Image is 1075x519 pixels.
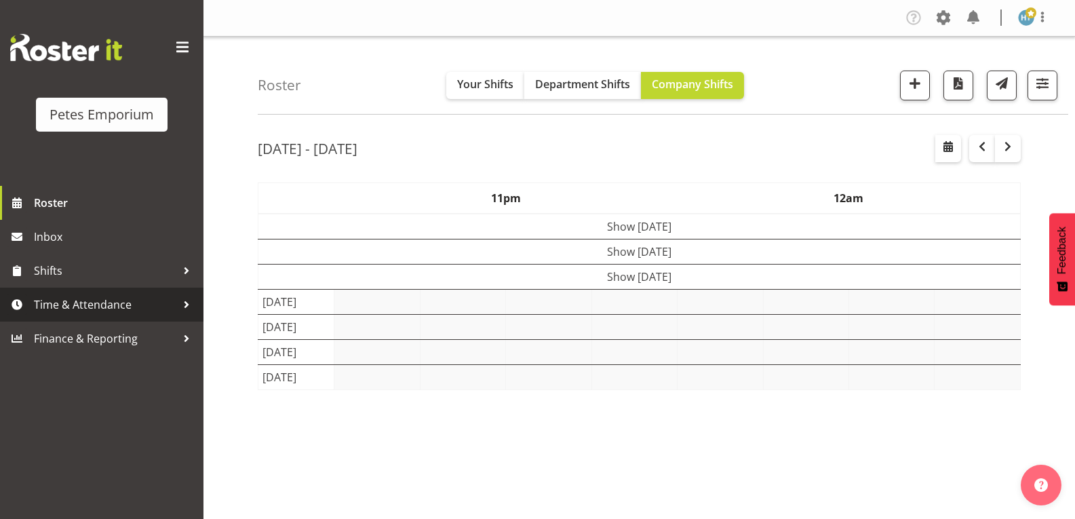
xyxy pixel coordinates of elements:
[935,135,961,162] button: Select a specific date within the roster.
[457,77,513,92] span: Your Shifts
[1034,478,1048,492] img: help-xxl-2.png
[535,77,630,92] span: Department Shifts
[258,264,1021,289] td: Show [DATE]
[334,182,678,214] th: 11pm
[34,294,176,315] span: Time & Attendance
[34,261,176,281] span: Shifts
[1018,9,1034,26] img: helena-tomlin701.jpg
[943,71,973,100] button: Download a PDF of the roster according to the set date range.
[34,328,176,349] span: Finance & Reporting
[900,71,930,100] button: Add a new shift
[34,227,197,247] span: Inbox
[258,289,334,314] td: [DATE]
[678,182,1021,214] th: 12am
[258,339,334,364] td: [DATE]
[652,77,733,92] span: Company Shifts
[524,72,641,99] button: Department Shifts
[641,72,744,99] button: Company Shifts
[258,214,1021,239] td: Show [DATE]
[258,77,301,93] h4: Roster
[258,239,1021,264] td: Show [DATE]
[10,34,122,61] img: Rosterit website logo
[1049,213,1075,305] button: Feedback - Show survey
[446,72,524,99] button: Your Shifts
[1028,71,1057,100] button: Filter Shifts
[258,314,334,339] td: [DATE]
[258,364,334,389] td: [DATE]
[987,71,1017,100] button: Send a list of all shifts for the selected filtered period to all rostered employees.
[34,193,197,213] span: Roster
[258,140,357,157] h2: [DATE] - [DATE]
[50,104,154,125] div: Petes Emporium
[1056,227,1068,274] span: Feedback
